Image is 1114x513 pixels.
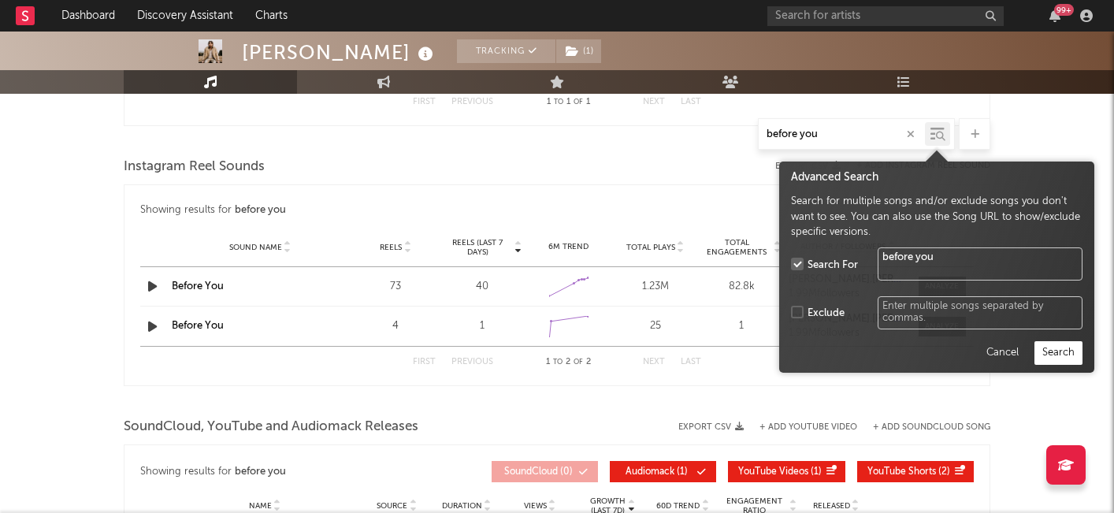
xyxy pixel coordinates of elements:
textarea: before you [878,247,1082,281]
button: Next [643,358,665,366]
div: 4 [356,318,435,334]
div: 25 [616,318,695,334]
span: Sound Name [229,243,282,252]
button: Previous [451,98,493,106]
div: 40 [443,279,522,295]
span: Instagram Reel Sounds [124,158,265,177]
span: ( 0 ) [502,467,574,477]
button: Next [643,98,665,106]
button: Export CSV [775,162,841,171]
div: 82.8k [703,279,782,295]
div: before you [235,201,286,220]
button: YouTube Videos(1) [728,461,845,482]
span: Name [249,501,272,511]
span: Total Plays [626,243,675,252]
span: ( 1 ) [555,39,602,63]
span: SoundCloud [504,467,558,477]
div: Exclude [808,306,845,322]
span: SoundCloud, YouTube and Audiomack Releases [124,418,418,437]
button: First [413,358,436,366]
button: Cancel [978,341,1027,365]
div: before you [235,463,286,481]
button: Export CSV [678,422,744,432]
span: ( 2 ) [867,467,950,477]
button: Previous [451,358,493,366]
span: of [574,359,583,366]
span: Audiomack [626,467,674,477]
span: Released [813,501,850,511]
span: Reels (last 7 days) [443,238,512,257]
button: Tracking [457,39,555,63]
p: Growth [590,496,626,506]
div: [PERSON_NAME] [242,39,437,65]
button: (1) [556,39,601,63]
span: YouTube Videos [738,467,808,477]
button: YouTube Shorts(2) [857,461,974,482]
div: Search for multiple songs and/or exclude songs you don't want to see. You can also use the Song U... [791,194,1082,240]
button: Last [681,98,701,106]
button: + Add YouTube Video [759,423,857,432]
span: to [554,99,563,106]
div: 1.23M [616,279,695,295]
button: Audiomack(1) [610,461,716,482]
span: ( 1 ) [620,467,693,477]
div: Advanced Search [791,169,1082,186]
div: 1 2 2 [525,353,611,372]
div: 99 + [1054,4,1074,16]
button: + Add SoundCloud Song [873,423,990,432]
button: First [413,98,436,106]
span: Source [377,501,407,511]
span: ( 1 ) [738,467,822,477]
button: SoundCloud(0) [492,461,598,482]
div: 1 [703,318,782,334]
div: 1 1 1 [525,93,611,112]
span: Reels [380,243,402,252]
input: Search by song name or URL [759,128,925,141]
button: + Add SoundCloud Song [857,423,990,432]
span: YouTube Shorts [867,467,936,477]
div: Search For [808,258,858,273]
button: Search [1034,341,1082,365]
div: 73 [356,279,435,295]
div: Showing results for [140,201,974,220]
span: 60D Trend [656,501,700,511]
span: to [553,359,563,366]
div: + Add YouTube Video [744,423,857,432]
div: 6M Trend [529,241,608,253]
button: 99+ [1049,9,1060,22]
span: Views [524,501,547,511]
div: 1 [443,318,522,334]
button: Last [681,358,701,366]
div: Showing results for [140,461,492,482]
span: of [574,99,583,106]
span: Duration [442,501,482,511]
a: Before You [172,321,224,331]
a: Before You [172,281,224,292]
input: Search for artists [767,6,1004,26]
span: Total Engagements [703,238,772,257]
